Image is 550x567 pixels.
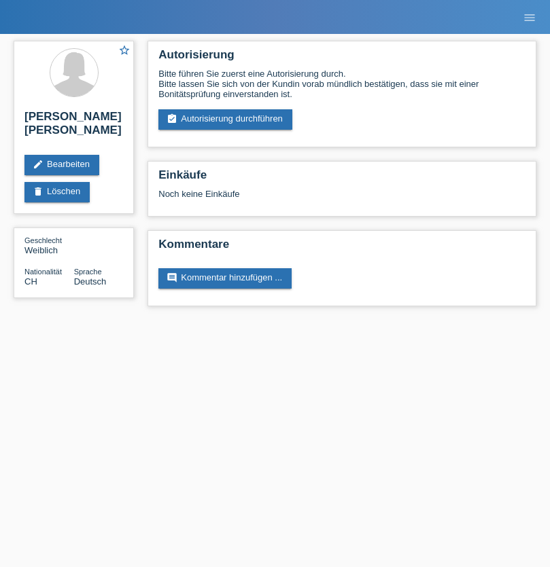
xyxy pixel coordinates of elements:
[516,13,543,21] a: menu
[33,186,44,197] i: delete
[74,268,102,276] span: Sprache
[158,109,292,130] a: assignment_turned_inAutorisierung durchführen
[24,110,123,144] h2: [PERSON_NAME] [PERSON_NAME]
[158,48,526,69] h2: Autorisierung
[523,11,536,24] i: menu
[158,268,292,289] a: commentKommentar hinzufügen ...
[24,276,37,287] span: Schweiz
[24,236,62,244] span: Geschlecht
[24,182,90,202] a: deleteLöschen
[158,189,526,209] div: Noch keine Einkäufe
[158,168,526,189] h2: Einkäufe
[33,159,44,170] i: edit
[24,235,74,255] div: Weiblich
[118,44,131,56] i: star_border
[24,155,99,175] a: editBearbeiten
[118,44,131,58] a: star_border
[158,238,526,258] h2: Kommentare
[167,272,177,283] i: comment
[158,69,526,99] div: Bitte führen Sie zuerst eine Autorisierung durch. Bitte lassen Sie sich von der Kundin vorab münd...
[24,268,62,276] span: Nationalität
[74,276,107,287] span: Deutsch
[167,113,177,124] i: assignment_turned_in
